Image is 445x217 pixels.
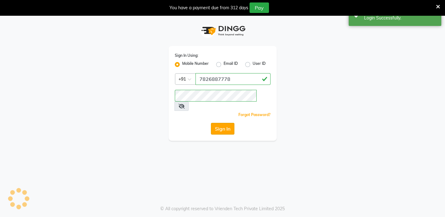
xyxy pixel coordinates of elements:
div: Login Successfully. [364,15,437,21]
input: Username [175,90,257,102]
button: Pay [250,2,269,13]
label: User ID [253,61,266,68]
label: Sign In Using: [175,53,198,58]
label: Mobile Number [182,61,209,68]
div: You have a payment due from 312 days [170,5,248,11]
button: Sign In [211,123,234,135]
img: logo1.svg [198,22,247,40]
input: Username [195,73,271,85]
a: Forgot Password? [238,112,271,117]
label: Email ID [224,61,238,68]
